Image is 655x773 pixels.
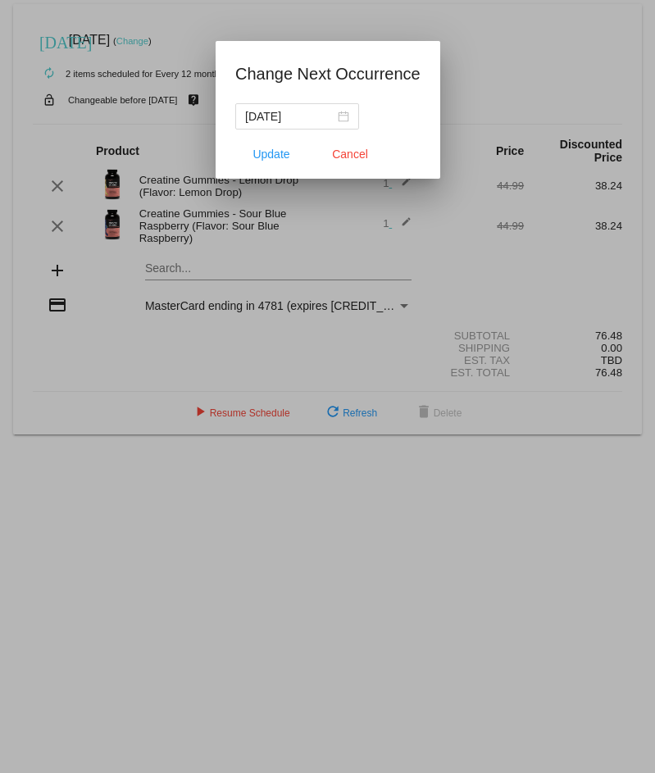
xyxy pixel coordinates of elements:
span: Cancel [332,148,368,161]
input: Select date [245,107,334,125]
button: Close dialog [314,139,386,169]
span: Update [252,148,289,161]
button: Update [235,139,307,169]
h1: Change Next Occurrence [235,61,421,87]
